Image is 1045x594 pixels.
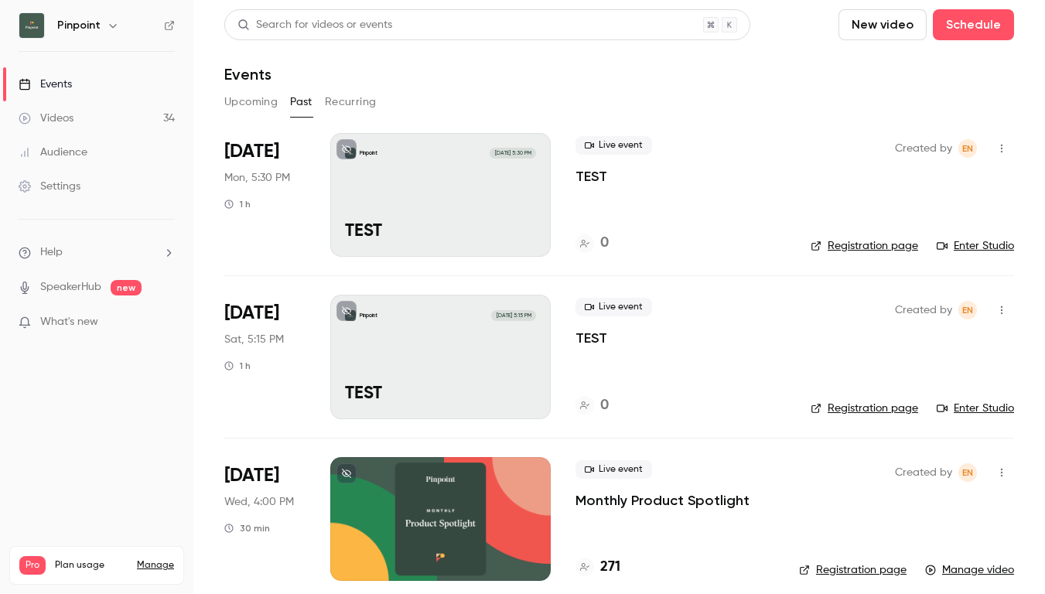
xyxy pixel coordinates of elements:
h4: 0 [600,233,609,254]
h6: Pinpoint [57,18,101,33]
span: [DATE] [224,463,279,488]
a: 271 [575,557,620,578]
span: [DATE] [224,139,279,164]
span: Emily Newton-Smith [958,463,977,482]
div: 1 h [224,198,251,210]
a: Registration page [811,238,918,254]
div: Videos [19,111,73,126]
span: EN [962,139,973,158]
p: Pinpoint [360,149,377,157]
p: Pinpoint [360,312,377,319]
div: Audience [19,145,87,160]
span: [DATE] 5:30 PM [490,148,535,159]
span: Live event [575,460,652,479]
a: TESTPinpoint[DATE] 5:30 PMTEST [330,133,551,257]
span: Sat, 5:15 PM [224,332,284,347]
span: Live event [575,298,652,316]
span: Mon, 5:30 PM [224,170,290,186]
span: Help [40,244,63,261]
a: Enter Studio [937,401,1014,416]
span: Wed, 4:00 PM [224,494,294,510]
img: Pinpoint [19,13,44,38]
button: New video [838,9,927,40]
iframe: Noticeable Trigger [156,316,175,329]
div: Sep 17 Wed, 4:00 PM (Europe/London) [224,457,306,581]
a: TEST [575,167,607,186]
h1: Events [224,65,271,84]
button: Schedule [933,9,1014,40]
span: Live event [575,136,652,155]
span: Created by [895,139,952,158]
a: 0 [575,233,609,254]
span: Pro [19,556,46,575]
span: Plan usage [55,559,128,572]
a: Monthly Product Spotlight [575,491,750,510]
a: Registration page [799,562,907,578]
h4: 271 [600,557,620,578]
span: EN [962,301,973,319]
span: Created by [895,301,952,319]
div: Settings [19,179,80,194]
div: Search for videos or events [237,17,392,33]
p: TEST [345,384,536,405]
a: TEST [575,329,607,347]
div: Sep 20 Sat, 5:15 PM (Europe/London) [224,295,306,418]
li: help-dropdown-opener [19,244,175,261]
button: Past [290,90,312,114]
a: TESTPinpoint[DATE] 5:15 PMTEST [330,295,551,418]
a: Enter Studio [937,238,1014,254]
a: SpeakerHub [40,279,101,295]
button: Recurring [325,90,377,114]
div: Sep 29 Mon, 5:30 PM (Europe/London) [224,133,306,257]
span: EN [962,463,973,482]
h4: 0 [600,395,609,416]
span: [DATE] [224,301,279,326]
div: 30 min [224,522,270,534]
a: Manage [137,559,174,572]
span: Created by [895,463,952,482]
span: What's new [40,314,98,330]
span: Emily Newton-Smith [958,301,977,319]
div: Events [19,77,72,92]
a: Registration page [811,401,918,416]
span: new [111,280,142,295]
p: TEST [345,222,536,242]
span: Emily Newton-Smith [958,139,977,158]
a: 0 [575,395,609,416]
div: 1 h [224,360,251,372]
span: [DATE] 5:15 PM [491,310,535,321]
a: Manage video [925,562,1014,578]
button: Upcoming [224,90,278,114]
